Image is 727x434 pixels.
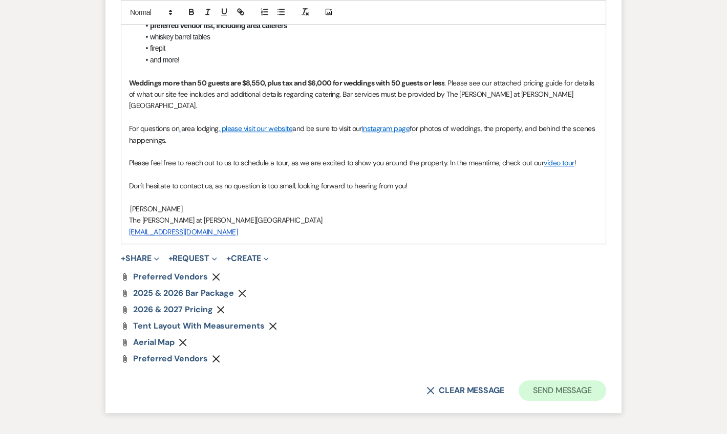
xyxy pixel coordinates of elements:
[133,337,175,348] span: Aerial Map
[133,355,208,363] a: Preferred Vendors
[519,380,606,401] button: Send Message
[226,254,231,263] span: +
[129,157,598,168] p: Please feel free to reach out to us to schedule a tour, as we are excited to show you around the ...
[121,254,159,263] button: Share
[133,353,208,364] span: Preferred Vendors
[121,254,125,263] span: +
[133,304,212,315] span: 2026 & 2027 Pricing
[129,78,444,88] strong: Weddings more than 50 guests are $8,550, plus tax and $6,000 for weddings with 50 guests or less
[426,386,504,395] button: Clear message
[129,227,238,236] a: [EMAIL_ADDRESS][DOMAIN_NAME]
[150,44,165,52] span: firepit
[150,56,179,64] span: and more!
[168,254,217,263] button: Request
[150,21,287,30] strong: preferred vendor list, including area caterers
[129,214,598,226] p: The [PERSON_NAME] at [PERSON_NAME][GEOGRAPHIC_DATA]
[168,254,173,263] span: +
[219,124,292,133] a: , please visit our website
[129,123,598,146] p: For questions on area lodging and be sure to visit our for photos of weddings, the property, and ...
[544,158,574,167] a: video tour
[133,322,265,330] a: Tent Layout with Measurements
[226,254,269,263] button: Create
[133,338,175,346] a: Aerial Map
[129,181,408,190] span: Don't hesitate to contact us, as no question is too small, looking forward to hearing from you!
[133,320,265,331] span: Tent Layout with Measurements
[133,306,212,314] a: 2026 & 2027 Pricing
[129,78,596,111] span: . Please see our attached pricing guide for details of what our site fee includes and additional ...
[133,289,234,297] a: 2025 & 2026 Bar Package
[133,273,208,281] a: Preferred Vendors
[129,203,598,214] p: [PERSON_NAME]
[362,124,410,133] a: Instagram page
[150,33,210,41] span: whiskey barrel tables
[133,271,208,282] span: Preferred Vendors
[133,288,234,298] span: 2025 & 2026 Bar Package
